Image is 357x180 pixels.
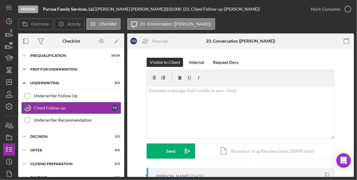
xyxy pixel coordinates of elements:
div: Prep for Underwriting [30,67,117,71]
div: Open Intercom Messenger [336,153,351,168]
div: 23. Conversation ([PERSON_NAME]) [206,39,275,43]
div: T D [112,105,118,111]
div: Offer [30,148,105,152]
div: 0 / 2 [109,148,120,152]
button: Request Docs [210,58,242,67]
button: Visible to Client [147,58,183,67]
div: | 23. Client Follow-up ([PERSON_NAME]) [183,7,260,12]
button: Send [147,144,195,159]
button: Mark Complete [305,3,354,15]
div: Send [166,144,176,159]
div: Underwriter Recommendation [34,118,121,123]
div: Internal [189,58,204,67]
label: Overview [31,22,49,26]
div: Closing Preparation [30,162,105,166]
div: 14 / 14 [109,54,120,57]
div: Prequalification [30,54,105,57]
button: Overview [18,18,53,30]
label: Activity [67,22,81,26]
div: Pending [18,5,38,13]
button: Internal [186,58,207,67]
tspan: 23 [26,106,29,110]
div: [PERSON_NAME] [PERSON_NAME] | [96,7,166,12]
div: 0 / 3 [109,81,120,85]
div: Visible to Client [150,58,180,67]
div: Underwriter Follow Up [34,93,121,98]
div: 1 / 2 [109,135,120,138]
div: Reassign [152,35,168,47]
div: Decision [30,135,105,138]
button: Activity [54,18,85,30]
button: 23. Conversation ([PERSON_NAME]) [127,18,215,30]
a: Underwriter Recommendation [21,114,121,126]
button: TDReassign [127,35,175,47]
div: 0 / 3 [109,162,120,166]
button: Checklist [86,18,121,30]
div: [PERSON_NAME] [156,174,190,179]
div: Mark Complete [311,3,340,15]
div: 0 / 1 [109,176,120,179]
a: Underwriter Follow Up [21,90,121,102]
div: Checklist [62,39,80,43]
b: Pursue Family Services, LLC [43,6,95,12]
div: Client Follow-up [34,106,112,110]
div: Underwriting [30,81,105,85]
label: Checklist [99,22,117,26]
div: Request Docs [213,58,239,67]
time: 2025-09-05 14:15 [191,174,204,179]
a: 23Client Follow-upTD [21,102,121,114]
span: $50,000 [166,6,181,12]
div: T D [130,38,137,44]
label: 23. Conversation ([PERSON_NAME]) [140,22,211,26]
div: Funding [30,176,105,179]
div: | [43,7,96,12]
